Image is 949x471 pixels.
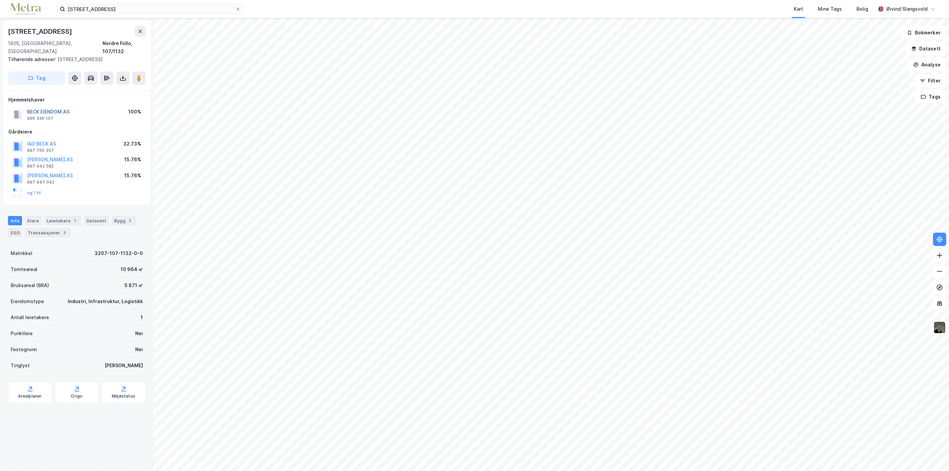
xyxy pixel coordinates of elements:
div: Tinglyst [11,362,30,370]
div: 3207-107-1132-0-0 [94,249,143,257]
div: Datasett [84,216,109,225]
div: Bygg [112,216,136,225]
div: ESG [8,228,22,237]
div: Bolig [857,5,868,13]
div: 15.76% [124,172,141,180]
div: [STREET_ADDRESS] [8,55,140,63]
div: Nei [135,345,143,354]
div: 10 964 ㎡ [121,265,143,273]
button: Tag [8,71,65,85]
div: 997 447 042 [27,180,54,185]
button: Filter [914,74,946,87]
div: Hjemmelshaver [8,96,145,104]
div: Tomteareal [11,265,37,273]
div: [PERSON_NAME] [105,362,143,370]
div: 100% [128,108,141,116]
div: 15.76% [124,156,141,164]
span: Tilhørende adresser: [8,56,57,62]
div: Arealplaner [18,394,42,399]
div: Øivind Slangsvold [886,5,928,13]
div: 996 336 107 [27,116,53,121]
button: Analyse [908,58,946,71]
div: 1 [72,217,78,224]
div: 897 442 582 [27,164,54,169]
div: 32.73% [123,140,141,148]
img: metra-logo.256734c3b2bbffee19d4.png [11,3,41,15]
div: 997 750 357 [27,148,54,153]
button: Datasett [906,42,946,55]
div: Gårdeiere [8,128,145,136]
div: Bruksareal (BRA) [11,281,49,289]
iframe: Chat Widget [916,439,949,471]
div: [STREET_ADDRESS] [8,26,73,37]
div: 1405, [GEOGRAPHIC_DATA], [GEOGRAPHIC_DATA] [8,39,103,55]
div: Info [8,216,22,225]
div: Industri, Infrastruktur, Logistikk [68,297,143,305]
div: Kontrollprogram for chat [916,439,949,471]
div: Antall leietakere [11,313,49,321]
div: 5 871 ㎡ [125,281,143,289]
div: 2 [127,217,134,224]
input: Søk på adresse, matrikkel, gårdeiere, leietakere eller personer [65,4,235,14]
button: Bokmerker [901,26,946,39]
div: Origo [71,394,83,399]
div: 1 [141,313,143,321]
img: 9k= [933,321,946,334]
div: Mine Tags [818,5,842,13]
div: Punktleie [11,329,33,337]
div: Nei [135,329,143,337]
div: Festegrunn [11,345,37,354]
div: Nordre Follo, 107/1132 [103,39,146,55]
div: Transaksjoner [25,228,71,237]
div: Kart [794,5,803,13]
div: Matrikkel [11,249,32,257]
button: Tags [915,90,946,103]
div: Eiere [25,216,41,225]
div: Miljøstatus [112,394,135,399]
div: Eiendomstype [11,297,44,305]
div: 3 [61,229,68,236]
div: Leietakere [44,216,81,225]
